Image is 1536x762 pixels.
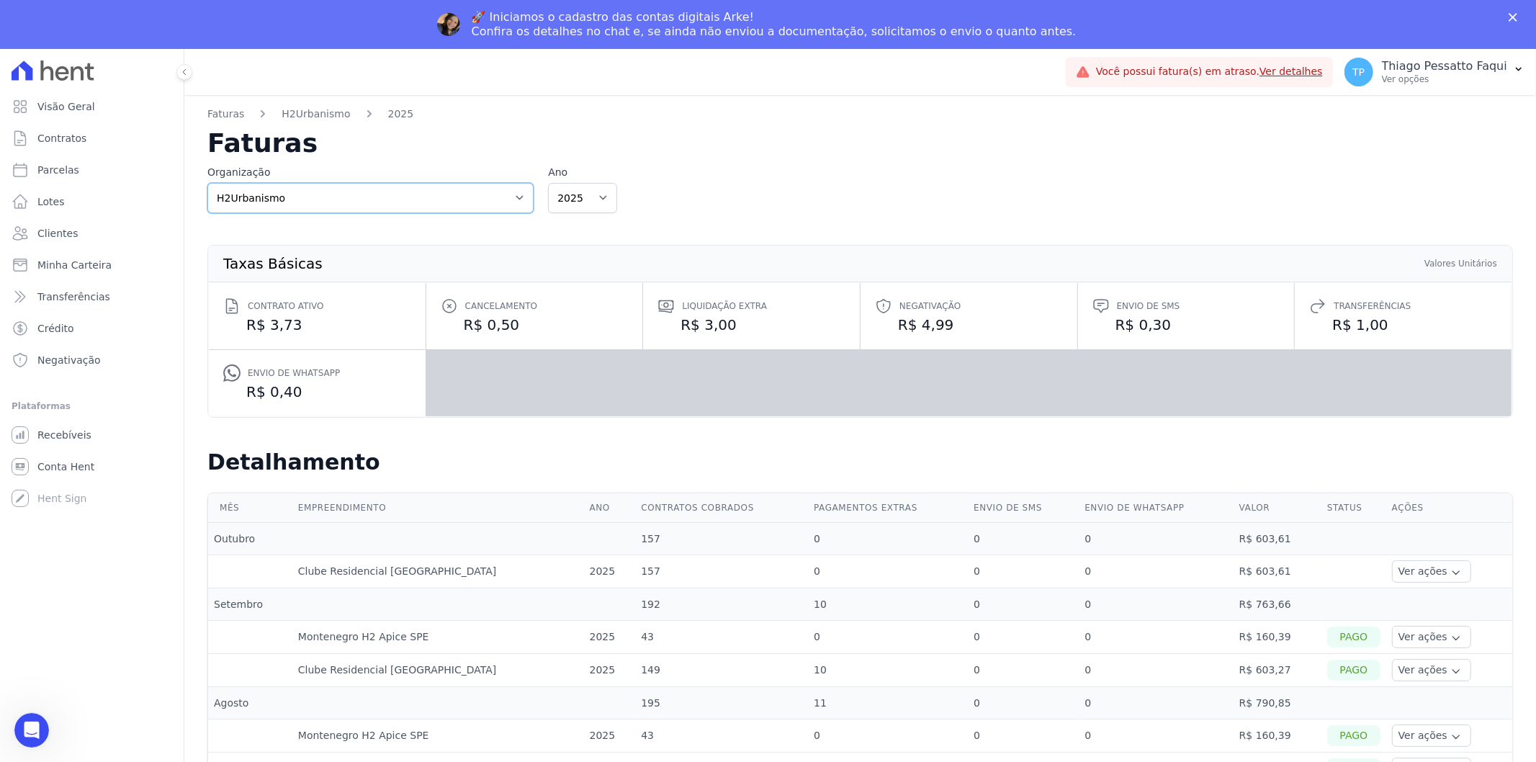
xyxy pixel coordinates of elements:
[6,124,178,153] a: Contratos
[37,321,74,336] span: Crédito
[635,588,808,620] td: 192
[875,315,1063,335] dd: R$ 4,99
[968,522,1079,555] td: 0
[1309,315,1497,335] dd: R$ 1,00
[37,290,110,304] span: Transferências
[437,13,460,36] img: Profile image for Adriane
[1259,66,1323,77] a: Ver detalhes
[282,107,350,122] a: H2Urbanismo
[208,493,292,523] th: Mês
[899,299,961,313] span: Negativação
[1334,299,1411,313] span: Transferências
[1392,626,1471,648] button: Ver ações
[1327,660,1380,681] div: Pago
[292,555,584,588] td: Clube Residencial [GEOGRAPHIC_DATA]
[12,398,172,415] div: Plataformas
[37,99,95,114] span: Visão Geral
[472,10,1077,39] div: 🚀 Iniciamos o cadastro das contas digitais Arke! Confira os detalhes no chat e, se ainda não envi...
[682,299,767,313] span: Liquidação extra
[1079,719,1233,752] td: 0
[6,346,178,375] a: Negativação
[1382,59,1507,73] p: Thiago Pessatto Faqui
[207,165,534,180] label: Organização
[1234,555,1321,588] td: R$ 603,61
[1392,659,1471,681] button: Ver ações
[37,226,78,241] span: Clientes
[584,653,636,686] td: 2025
[968,653,1079,686] td: 0
[37,163,79,177] span: Parcelas
[1079,555,1233,588] td: 0
[14,713,49,748] iframe: Intercom live chat
[6,452,178,481] a: Conta Hent
[1234,719,1321,752] td: R$ 160,39
[6,187,178,216] a: Lotes
[1382,73,1507,85] p: Ver opções
[248,299,323,313] span: Contrato ativo
[808,555,968,588] td: 0
[1096,64,1323,79] span: Você possui fatura(s) em atraso.
[1333,52,1536,92] button: TP Thiago Pessatto Faqui Ver opções
[6,156,178,184] a: Parcelas
[441,315,629,335] dd: R$ 0,50
[1079,686,1233,719] td: 0
[968,555,1079,588] td: 0
[584,620,636,653] td: 2025
[1392,725,1471,747] button: Ver ações
[223,315,411,335] dd: R$ 3,73
[635,719,808,752] td: 43
[6,251,178,279] a: Minha Carteira
[584,719,636,752] td: 2025
[968,719,1079,752] td: 0
[1386,493,1512,523] th: Ações
[37,131,86,145] span: Contratos
[1079,653,1233,686] td: 0
[6,92,178,121] a: Visão Geral
[6,314,178,343] a: Crédito
[635,686,808,719] td: 195
[635,555,808,588] td: 157
[1321,493,1386,523] th: Status
[208,522,292,555] td: Outubro
[6,421,178,449] a: Recebíveis
[1079,522,1233,555] td: 0
[808,686,968,719] td: 11
[37,353,101,367] span: Negativação
[968,686,1079,719] td: 0
[1327,725,1380,746] div: Pago
[37,194,65,209] span: Lotes
[37,258,112,272] span: Minha Carteira
[248,366,340,380] span: Envio de Whatsapp
[1327,627,1380,647] div: Pago
[1234,686,1321,719] td: R$ 790,85
[207,107,244,122] a: Faturas
[207,130,1513,156] h2: Faturas
[207,107,1513,130] nav: Breadcrumb
[1234,493,1321,523] th: Valor
[292,620,584,653] td: Montenegro H2 Apice SPE
[968,620,1079,653] td: 0
[292,719,584,752] td: Montenegro H2 Apice SPE
[808,522,968,555] td: 0
[1234,653,1321,686] td: R$ 603,27
[1509,13,1523,22] div: Fechar
[207,449,1513,475] h2: Detalhamento
[37,460,94,474] span: Conta Hent
[808,620,968,653] td: 0
[1424,257,1498,270] th: Valores Unitários
[1392,560,1471,583] button: Ver ações
[6,282,178,311] a: Transferências
[635,493,808,523] th: Contratos cobrados
[1117,299,1180,313] span: Envio de SMS
[584,493,636,523] th: Ano
[37,428,91,442] span: Recebíveis
[968,493,1079,523] th: Envio de SMS
[808,588,968,620] td: 10
[223,257,323,270] th: Taxas Básicas
[1234,588,1321,620] td: R$ 763,66
[584,555,636,588] td: 2025
[635,522,808,555] td: 157
[808,719,968,752] td: 0
[208,588,292,620] td: Setembro
[1079,588,1233,620] td: 0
